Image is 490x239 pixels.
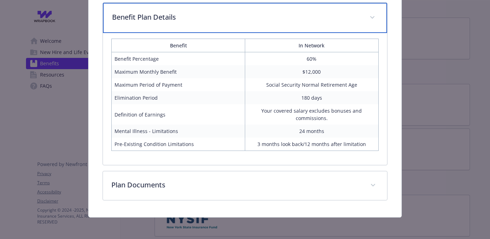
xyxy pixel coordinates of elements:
td: 60% [245,52,378,66]
td: $12,000 [245,65,378,78]
td: 3 months look back/12 months after limitation [245,138,378,151]
td: Social Security Normal Retirement Age [245,78,378,91]
th: In Network [245,39,378,52]
td: Maximum Monthly Benefit [112,65,245,78]
td: 180 days [245,91,378,104]
div: Benefit Plan Details [103,33,387,165]
td: Your covered salary excludes bonuses and commissions. [245,104,378,125]
td: Pre-Existing Condition Limitations [112,138,245,151]
td: Definition of Earnings [112,104,245,125]
td: Elimination Period [112,91,245,104]
td: 24 months [245,125,378,138]
p: Plan Documents [111,180,362,190]
th: Benefit [112,39,245,52]
div: Plan Documents [103,171,387,200]
p: Benefit Plan Details [112,12,361,22]
td: Mental Illness - Limitations [112,125,245,138]
td: Maximum Period of Payment [112,78,245,91]
td: Benefit Percentage [112,52,245,66]
div: Benefit Plan Details [103,3,387,33]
